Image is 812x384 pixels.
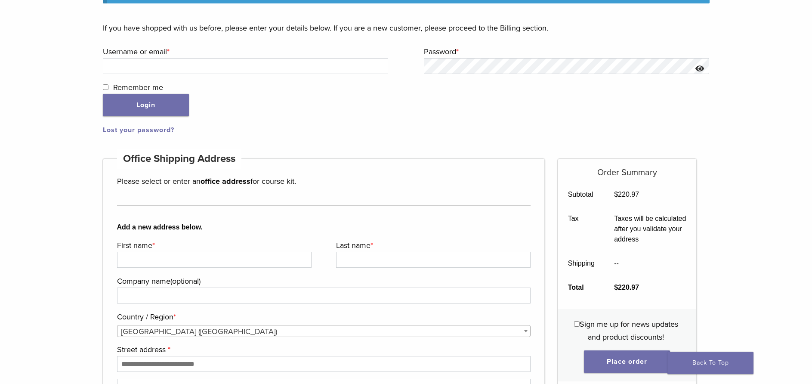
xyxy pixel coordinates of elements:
[117,343,529,356] label: Street address
[580,319,678,342] span: Sign me up for news updates and product discounts!
[605,207,696,251] td: Taxes will be calculated after you validate your address
[614,191,639,198] bdi: 220.97
[614,260,619,267] span: --
[117,310,529,323] label: Country / Region
[103,126,174,134] a: Lost your password?
[558,207,605,251] th: Tax
[103,45,386,58] label: Username or email
[614,284,618,291] span: $
[614,284,639,291] bdi: 220.97
[691,58,709,80] button: Show password
[574,321,580,327] input: Sign me up for news updates and product discounts!
[117,175,531,188] p: Please select or enter an for course kit.
[336,239,528,252] label: Last name
[558,183,605,207] th: Subtotal
[584,350,670,373] button: Place order
[103,94,189,116] button: Login
[117,222,531,232] b: Add a new address below.
[558,159,696,178] h5: Order Summary
[117,325,531,337] span: Country / Region
[558,276,605,300] th: Total
[614,191,618,198] span: $
[667,352,753,374] a: Back To Top
[201,177,250,186] strong: office address
[117,325,531,338] span: United States (US)
[113,83,163,92] span: Remember me
[117,239,309,252] label: First name
[424,45,707,58] label: Password
[117,275,529,288] label: Company name
[374,61,384,71] keeper-lock: Open Keeper Popup
[558,251,605,276] th: Shipping
[103,84,108,90] input: Remember me
[103,22,710,34] p: If you have shopped with us before, please enter your details below. If you are a new customer, p...
[170,276,201,286] span: (optional)
[117,149,242,169] h4: Office Shipping Address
